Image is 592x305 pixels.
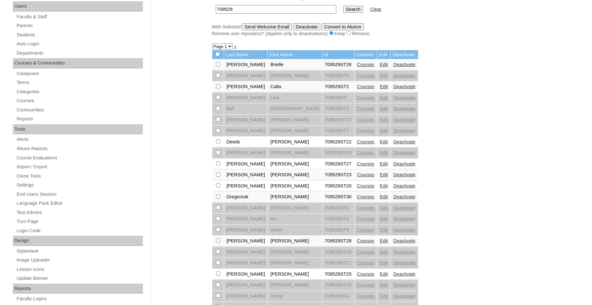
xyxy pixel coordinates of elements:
a: Courses [357,227,375,233]
td: [PERSON_NAME] [268,203,322,214]
td: [PERSON_NAME] [224,81,268,92]
a: Deactivate [393,106,415,111]
a: Turn Page [16,217,143,225]
td: 709529ST7 [322,126,354,136]
a: Faculty & Staff [16,13,143,21]
a: Deactivate [393,128,415,133]
div: Reports [13,284,143,294]
td: [PERSON_NAME] [268,280,322,291]
a: Courses [357,62,375,67]
a: Edit [380,106,388,111]
a: Deactivate [393,73,415,78]
a: Auto Login [16,40,143,48]
td: 709529ST9 [322,225,354,236]
a: Courses [357,150,375,155]
td: 709529ST16 [322,280,354,291]
td: Id [322,50,354,59]
a: Alerts [16,135,143,143]
a: Edit [380,216,388,221]
a: Deactivate [393,260,415,265]
a: Courses [357,172,375,177]
div: Tools [13,124,143,134]
input: Deactivate [293,23,320,30]
a: Edit [380,227,388,233]
a: Courses [357,117,375,122]
a: Communities [16,106,143,114]
a: Courses [357,161,375,166]
a: Edit [380,249,388,255]
a: End Users Session [16,190,143,198]
td: 709529ST28 [322,236,354,247]
a: Edit [380,117,388,122]
td: [PERSON_NAME] [268,269,322,280]
a: Edit [380,194,388,199]
td: [GEOGRAPHIC_DATA] [268,103,322,114]
a: Update Banner [16,274,143,282]
td: [PERSON_NAME] [268,148,322,158]
a: Deactivate [393,238,415,243]
a: Courses [357,128,375,133]
a: Test Admins [16,209,143,217]
td: [PERSON_NAME] [268,71,322,81]
a: Edit [380,62,388,67]
td: [PERSON_NAME] [224,93,268,103]
td: First Name [268,50,322,59]
td: Bell [224,103,268,114]
a: Edit [380,271,388,277]
a: Campuses [16,70,143,78]
a: Departments [16,49,143,57]
td: Courses [354,50,377,59]
a: Courses [357,84,375,89]
a: Login Code [16,227,143,235]
a: Terms [16,79,143,87]
a: Edit [380,282,388,287]
a: Edit [380,84,388,89]
td: 709529ST4 [322,291,354,302]
a: Students [16,31,143,39]
div: Users [13,1,143,11]
td: 709529ST26 [322,59,354,70]
a: Course Evaluations [16,154,143,162]
a: Deactivate [393,205,415,210]
td: [PERSON_NAME] [268,258,322,269]
div: Courses & Communities [13,58,143,68]
a: Courses [357,194,375,199]
td: 709529ST30 [322,192,354,202]
a: » [234,44,237,49]
td: [PERSON_NAME] [224,269,268,280]
td: lex [268,214,322,225]
a: Faculty Logins [16,295,143,303]
a: Edit [380,95,388,100]
a: Courses [357,73,375,78]
a: Deactivate [393,62,415,67]
td: 709529ST8 [322,214,354,225]
a: Import / Export [16,163,143,171]
td: [PERSON_NAME] [224,291,268,302]
a: Settings [16,181,143,189]
a: Abuse Reports [16,145,143,153]
a: Deactivate [393,161,415,166]
a: Edit [380,150,388,155]
a: Deactivate [393,117,415,122]
a: Clear [370,7,381,12]
a: Edit [380,128,388,133]
td: [PERSON_NAME] [268,170,322,180]
td: 709529ST20 [322,181,354,192]
td: [PERSON_NAME] [224,148,268,158]
a: Lesson Icons [16,265,143,273]
td: [PERSON_NAME] [224,225,268,236]
a: Deactivate [393,95,415,100]
input: Convert to Alumni [322,23,364,30]
td: [PERSON_NAME] [224,115,268,126]
a: Stylesheet [16,247,143,255]
a: Parents [16,22,143,30]
td: 709529ST25 [322,269,354,280]
a: Edit [380,139,388,144]
input: Send Welcome Email [242,23,292,30]
a: Courses [357,205,375,210]
a: Edit [380,294,388,299]
td: [PERSON_NAME] [224,214,268,225]
a: Deactivate [393,249,415,255]
td: [PERSON_NAME] [224,170,268,180]
a: Deactivate [393,84,415,89]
